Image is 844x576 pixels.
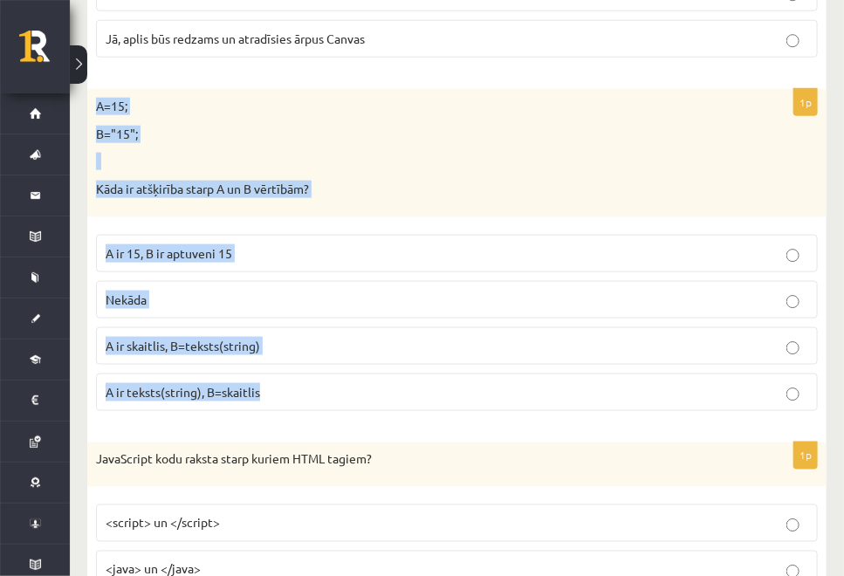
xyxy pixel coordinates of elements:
input: <script> un </script> [786,518,800,532]
p: JavaScript kodu raksta starp kuriem HTML tagiem? [96,451,731,469]
input: A ir 15, B ir aptuveni 15 [786,249,800,263]
input: Nekāda [786,295,800,309]
p: A=15; [96,98,731,115]
input: A ir skaitlis, B=teksts(string) [786,341,800,355]
p: 1p [793,88,818,116]
span: Nekāda [106,291,147,307]
span: Jā, aplis būs redzams un atradīsies ārpus Canvas [106,31,365,46]
p: B="15"; [96,126,731,143]
a: Rīgas 1. Tālmācības vidusskola [19,31,70,74]
span: A ir skaitlis, B=teksts(string) [106,338,260,353]
span: A ir teksts(string), B=skaitlis [106,384,260,400]
input: Jā, aplis būs redzams un atradīsies ārpus Canvas [786,34,800,48]
span: <script> un </script> [106,515,220,531]
input: A ir teksts(string), B=skaitlis [786,387,800,401]
p: Kāda ir atšķirība starp A un B vērtībām? [96,181,731,198]
span: A ir 15, B ir aptuveni 15 [106,245,232,261]
p: 1p [793,442,818,470]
